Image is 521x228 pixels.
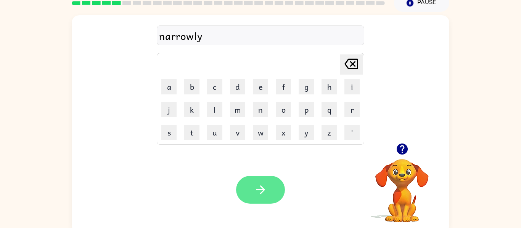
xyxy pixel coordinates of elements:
[364,147,440,223] video: Your browser must support playing .mp4 files to use Literably. Please try using another browser.
[253,125,268,140] button: w
[253,102,268,117] button: n
[322,102,337,117] button: q
[230,79,245,94] button: d
[276,125,291,140] button: x
[207,79,222,94] button: c
[276,79,291,94] button: f
[184,125,199,140] button: t
[184,79,199,94] button: b
[276,102,291,117] button: o
[161,125,177,140] button: s
[207,125,222,140] button: u
[184,102,199,117] button: k
[230,102,245,117] button: m
[299,102,314,117] button: p
[207,102,222,117] button: l
[344,102,360,117] button: r
[322,79,337,94] button: h
[161,79,177,94] button: a
[344,79,360,94] button: i
[161,102,177,117] button: j
[322,125,337,140] button: z
[299,79,314,94] button: g
[230,125,245,140] button: v
[159,28,362,44] div: narrowly
[299,125,314,140] button: y
[344,125,360,140] button: '
[253,79,268,94] button: e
